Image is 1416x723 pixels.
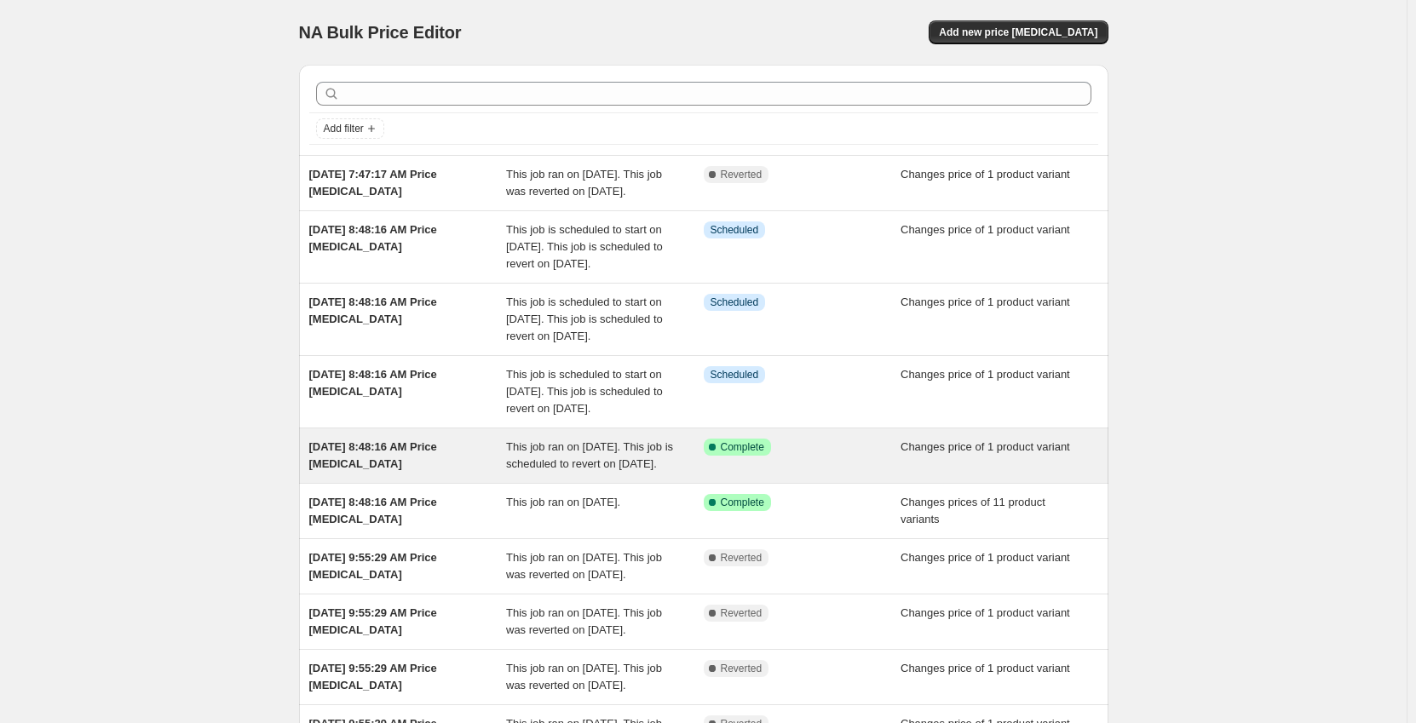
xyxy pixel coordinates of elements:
span: Changes price of 1 product variant [901,662,1070,674]
span: [DATE] 8:48:16 AM Price [MEDICAL_DATA] [309,496,437,525]
span: Changes price of 1 product variant [901,223,1070,236]
span: This job ran on [DATE]. This job is scheduled to revert on [DATE]. [506,440,673,470]
span: Changes price of 1 product variant [901,368,1070,381]
span: Reverted [721,662,763,675]
span: Changes price of 1 product variant [901,440,1070,453]
span: [DATE] 9:55:29 AM Price [MEDICAL_DATA] [309,606,437,636]
span: [DATE] 9:55:29 AM Price [MEDICAL_DATA] [309,551,437,581]
span: Changes price of 1 product variant [901,551,1070,564]
span: This job ran on [DATE]. This job was reverted on [DATE]. [506,606,662,636]
span: This job is scheduled to start on [DATE]. This job is scheduled to revert on [DATE]. [506,296,663,342]
span: Changes price of 1 product variant [901,606,1070,619]
span: Changes price of 1 product variant [901,296,1070,308]
button: Add new price [MEDICAL_DATA] [929,20,1108,44]
span: [DATE] 7:47:17 AM Price [MEDICAL_DATA] [309,168,437,198]
span: Reverted [721,551,763,565]
span: Reverted [721,606,763,620]
span: NA Bulk Price Editor [299,23,462,42]
span: Changes prices of 11 product variants [901,496,1045,525]
span: This job ran on [DATE]. This job was reverted on [DATE]. [506,168,662,198]
span: Add new price [MEDICAL_DATA] [939,26,1097,39]
span: This job is scheduled to start on [DATE]. This job is scheduled to revert on [DATE]. [506,223,663,270]
span: [DATE] 8:48:16 AM Price [MEDICAL_DATA] [309,223,437,253]
span: [DATE] 8:48:16 AM Price [MEDICAL_DATA] [309,368,437,398]
span: [DATE] 8:48:16 AM Price [MEDICAL_DATA] [309,440,437,470]
span: This job ran on [DATE]. This job was reverted on [DATE]. [506,551,662,581]
button: Add filter [316,118,384,139]
span: Add filter [324,122,364,135]
span: This job is scheduled to start on [DATE]. This job is scheduled to revert on [DATE]. [506,368,663,415]
span: Scheduled [711,223,759,237]
span: Scheduled [711,296,759,309]
span: Complete [721,496,764,509]
span: This job ran on [DATE]. [506,496,620,508]
span: [DATE] 9:55:29 AM Price [MEDICAL_DATA] [309,662,437,691]
span: This job ran on [DATE]. This job was reverted on [DATE]. [506,662,662,691]
span: [DATE] 8:48:16 AM Price [MEDICAL_DATA] [309,296,437,325]
span: Reverted [721,168,763,181]
span: Complete [721,440,764,454]
span: Changes price of 1 product variant [901,168,1070,181]
span: Scheduled [711,368,759,382]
